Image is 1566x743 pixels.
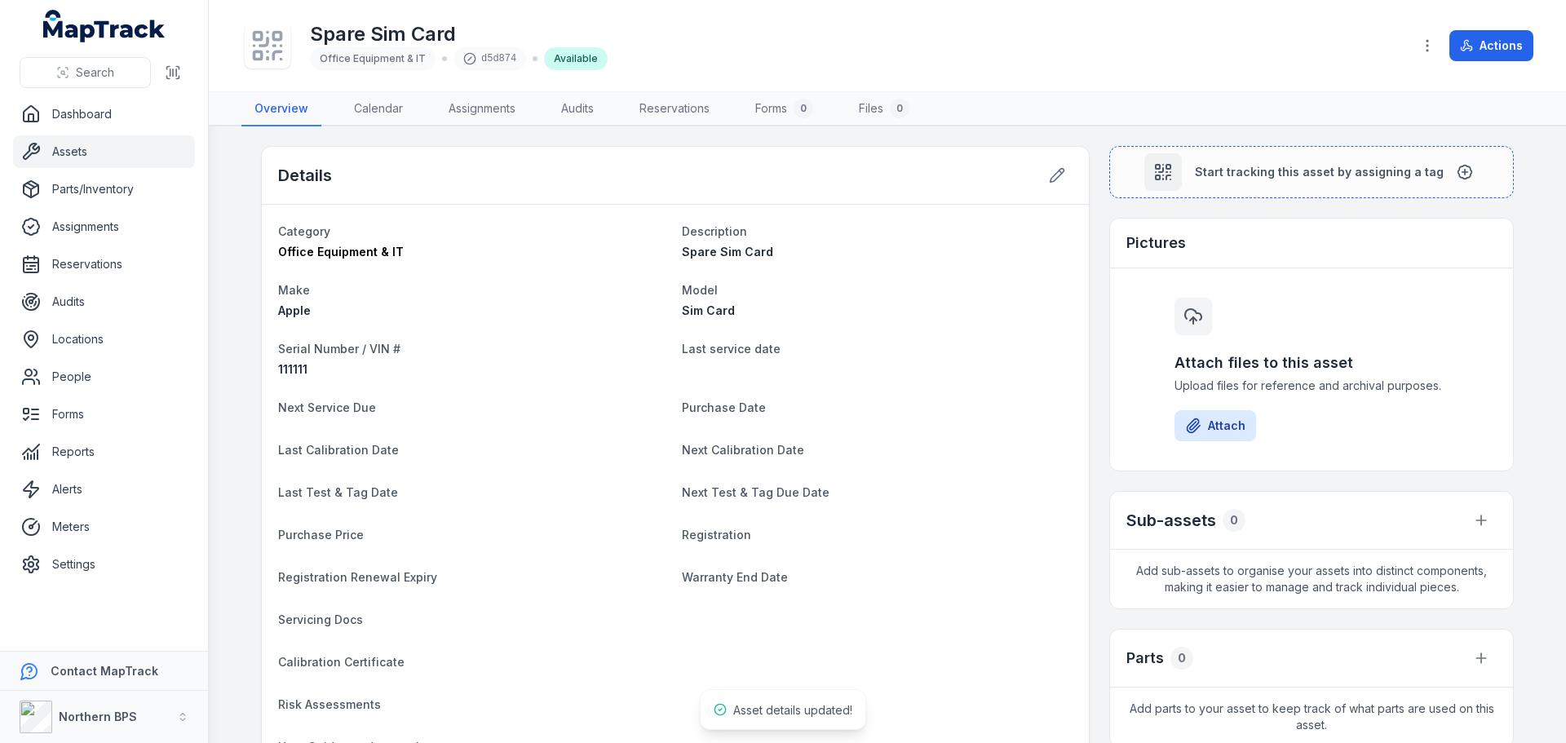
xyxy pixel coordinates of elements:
[13,436,195,468] a: Reports
[76,64,114,81] span: Search
[13,248,195,281] a: Reservations
[278,362,307,376] span: 111111
[13,285,195,318] a: Audits
[544,47,608,70] div: Available
[13,398,195,431] a: Forms
[626,92,723,126] a: Reservations
[682,303,735,317] span: Sim Card
[13,323,195,356] a: Locations
[1126,509,1216,532] h2: Sub-assets
[682,570,788,584] span: Warranty End Date
[278,283,310,297] span: Make
[43,10,166,42] a: MapTrack
[59,710,137,723] strong: Northern BPS
[1126,647,1164,670] h3: Parts
[682,443,804,457] span: Next Calibration Date
[278,303,311,317] span: Apple
[733,703,852,717] span: Asset details updated!
[682,342,781,356] span: Last service date
[20,57,151,88] button: Search
[890,99,909,118] div: 0
[278,485,398,499] span: Last Test & Tag Date
[13,548,195,581] a: Settings
[1174,410,1256,441] button: Attach
[682,224,747,238] span: Description
[278,342,400,356] span: Serial Number / VIN #
[453,47,526,70] div: d5d874
[1174,378,1449,394] span: Upload files for reference and archival purposes.
[278,697,381,711] span: Risk Assessments
[1170,647,1193,670] div: 0
[278,528,364,542] span: Purchase Price
[278,224,330,238] span: Category
[278,570,437,584] span: Registration Renewal Expiry
[1223,509,1245,532] div: 0
[278,400,376,414] span: Next Service Due
[1174,352,1449,374] h3: Attach files to this asset
[13,511,195,543] a: Meters
[1195,164,1444,180] span: Start tracking this asset by assigning a tag
[742,92,826,126] a: Forms0
[13,135,195,168] a: Assets
[51,664,158,678] strong: Contact MapTrack
[846,92,922,126] a: Files0
[682,485,829,499] span: Next Test & Tag Due Date
[436,92,529,126] a: Assignments
[320,52,426,64] span: Office Equipment & IT
[548,92,607,126] a: Audits
[13,173,195,206] a: Parts/Inventory
[310,21,608,47] h1: Spare Sim Card
[682,245,773,259] span: Spare Sim Card
[278,443,399,457] span: Last Calibration Date
[13,210,195,243] a: Assignments
[278,613,363,626] span: Servicing Docs
[241,92,321,126] a: Overview
[278,245,404,259] span: Office Equipment & IT
[13,98,195,130] a: Dashboard
[278,655,405,669] span: Calibration Certificate
[13,360,195,393] a: People
[682,400,766,414] span: Purchase Date
[794,99,813,118] div: 0
[1109,146,1514,198] button: Start tracking this asset by assigning a tag
[682,283,718,297] span: Model
[1449,30,1533,61] button: Actions
[1126,232,1186,254] h3: Pictures
[341,92,416,126] a: Calendar
[1110,550,1513,608] span: Add sub-assets to organise your assets into distinct components, making it easier to manage and t...
[13,473,195,506] a: Alerts
[278,164,332,187] h2: Details
[682,528,751,542] span: Registration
